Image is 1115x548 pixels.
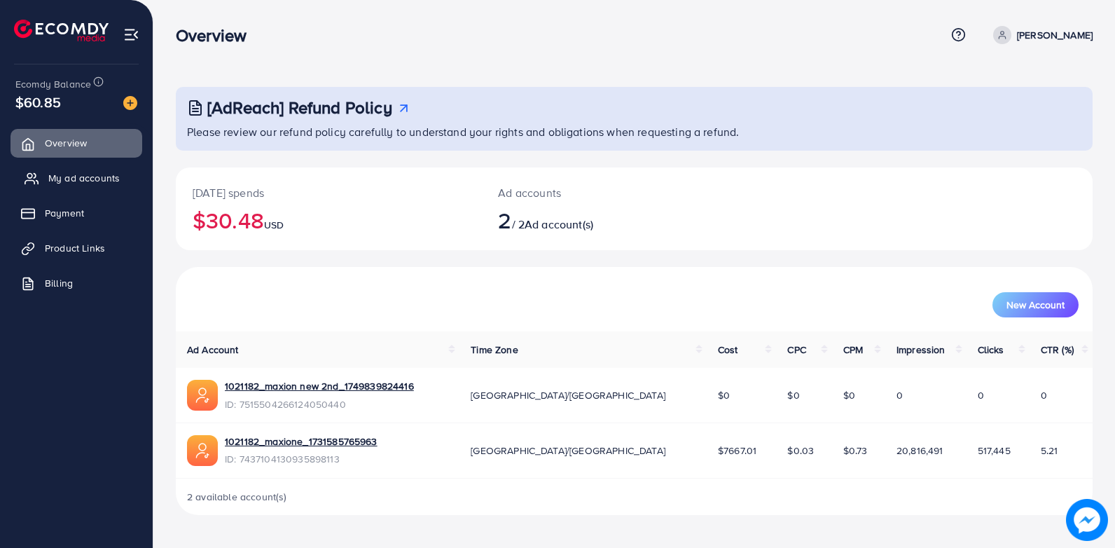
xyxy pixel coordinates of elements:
span: 517,445 [978,444,1011,458]
img: ic-ads-acc.e4c84228.svg [187,435,218,466]
span: CPM [843,343,863,357]
p: Please review our refund policy carefully to understand your rights and obligations when requesti... [187,123,1084,140]
span: Ad Account [187,343,239,357]
h2: $30.48 [193,207,464,233]
h3: [AdReach] Refund Policy [207,97,392,118]
span: 2 [498,204,511,236]
a: [PERSON_NAME] [988,26,1093,44]
span: My ad accounts [48,171,120,185]
span: Clicks [978,343,1004,357]
span: 20,816,491 [896,444,943,458]
span: $0.73 [843,444,868,458]
span: Overview [45,136,87,150]
img: logo [14,20,109,41]
a: Overview [11,129,142,157]
span: $0 [718,388,730,402]
img: ic-ads-acc.e4c84228.svg [187,380,218,411]
span: CTR (%) [1041,343,1074,357]
p: [DATE] spends [193,184,464,201]
span: Billing [45,276,73,290]
span: Ad account(s) [525,217,593,232]
img: image [1066,499,1108,541]
p: Ad accounts [498,184,693,201]
span: Time Zone [471,343,518,357]
span: [GEOGRAPHIC_DATA]/[GEOGRAPHIC_DATA] [471,388,665,402]
span: $0.03 [787,444,814,458]
img: menu [123,27,139,43]
span: 2 available account(s) [187,490,287,504]
span: CPC [787,343,805,357]
span: [GEOGRAPHIC_DATA]/[GEOGRAPHIC_DATA] [471,444,665,458]
span: Cost [718,343,738,357]
a: My ad accounts [11,164,142,192]
img: image [123,96,137,110]
a: Billing [11,269,142,297]
span: $7667.01 [718,444,756,458]
a: 1021182_maxione_1731585765963 [225,434,378,448]
span: USD [264,218,284,232]
span: ID: 7515504266124050440 [225,397,414,411]
h2: / 2 [498,207,693,233]
span: 0 [1041,388,1047,402]
p: [PERSON_NAME] [1017,27,1093,43]
span: $60.85 [15,92,61,112]
button: New Account [992,292,1079,317]
a: 1021182_maxion new 2nd_1749839824416 [225,379,414,393]
span: Payment [45,206,84,220]
a: Product Links [11,234,142,262]
h3: Overview [176,25,258,46]
span: Ecomdy Balance [15,77,91,91]
span: 0 [978,388,984,402]
span: Impression [896,343,946,357]
span: New Account [1006,300,1065,310]
span: ID: 7437104130935898113 [225,452,378,466]
span: 0 [896,388,903,402]
a: Payment [11,199,142,227]
span: $0 [843,388,855,402]
span: Product Links [45,241,105,255]
span: $0 [787,388,799,402]
span: 5.21 [1041,444,1058,458]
